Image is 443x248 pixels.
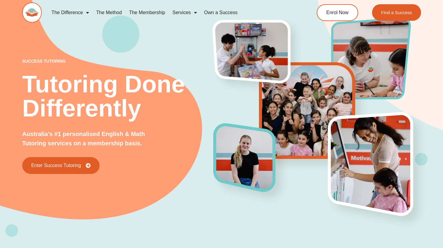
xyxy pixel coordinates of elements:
[372,4,421,21] a: Find a Success
[93,6,125,20] a: The Method
[125,6,169,20] a: The Membership
[413,219,443,248] iframe: Chat Widget
[48,6,93,20] a: The Difference
[381,10,412,15] span: Find a Success
[31,163,81,168] span: Enter Success Tutoring
[22,129,162,148] p: Australia's #1 personalised English & Math Tutoring services on a membership basis.
[22,72,214,120] h2: Tutoring Done Differently
[326,10,349,15] span: Enrol Now
[169,6,200,20] a: Services
[22,59,214,63] p: success tutoring
[48,6,294,20] nav: Menu
[317,4,358,21] a: Enrol Now
[201,6,241,20] a: Own a Success
[22,157,100,174] a: Enter Success Tutoring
